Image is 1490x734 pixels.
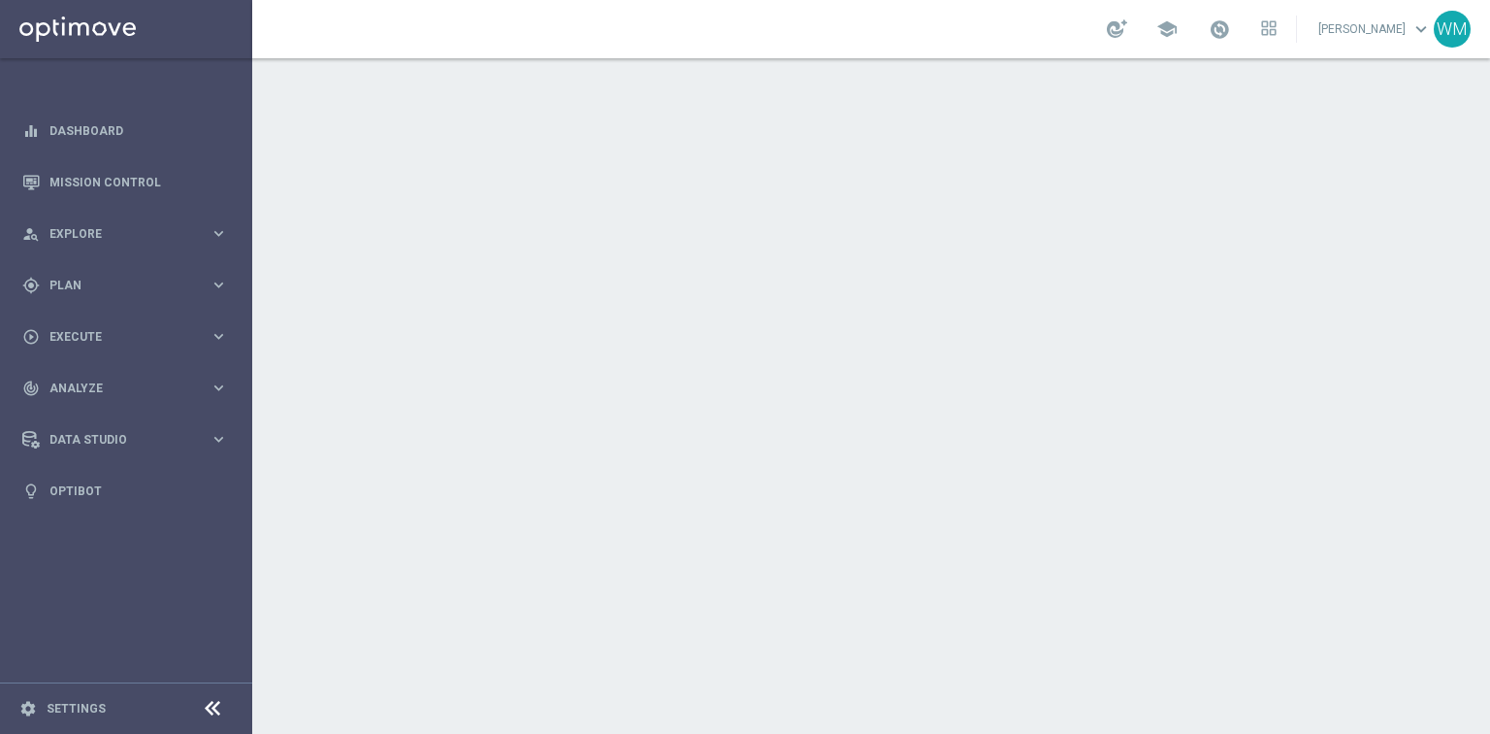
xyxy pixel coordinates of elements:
div: Explore [22,225,210,243]
a: [PERSON_NAME]keyboard_arrow_down [1316,15,1434,44]
button: lightbulb Optibot [21,484,229,499]
span: Analyze [49,383,210,394]
span: Execute [49,331,210,343]
div: Analyze [22,380,210,397]
button: equalizer Dashboard [21,123,229,139]
i: settings [19,700,37,717]
a: Dashboard [49,105,228,156]
i: gps_fixed [22,277,40,294]
span: keyboard_arrow_down [1410,18,1432,40]
div: Mission Control [22,156,228,208]
div: WM [1434,11,1471,48]
i: equalizer [22,122,40,140]
button: Data Studio keyboard_arrow_right [21,432,229,448]
div: Plan [22,277,210,294]
i: keyboard_arrow_right [210,276,228,294]
div: Data Studio [22,431,210,449]
i: keyboard_arrow_right [210,224,228,243]
i: keyboard_arrow_right [210,327,228,346]
a: Optibot [49,465,228,517]
a: Settings [47,703,106,715]
div: Optibot [22,465,228,517]
button: play_circle_outline Execute keyboard_arrow_right [21,329,229,345]
button: gps_fixed Plan keyboard_arrow_right [21,278,229,293]
i: person_search [22,225,40,243]
a: Mission Control [49,156,228,208]
button: person_search Explore keyboard_arrow_right [21,226,229,242]
i: keyboard_arrow_right [210,379,228,397]
span: Explore [49,228,210,240]
span: Data Studio [49,434,210,446]
div: Dashboard [22,105,228,156]
i: track_changes [22,380,40,397]
i: play_circle_outline [22,328,40,346]
button: track_changes Analyze keyboard_arrow_right [21,381,229,396]
button: Mission Control [21,175,229,190]
span: school [1156,18,1178,40]
i: lightbulb [22,483,40,500]
i: keyboard_arrow_right [210,430,228,449]
span: Plan [49,280,210,291]
div: Execute [22,328,210,346]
